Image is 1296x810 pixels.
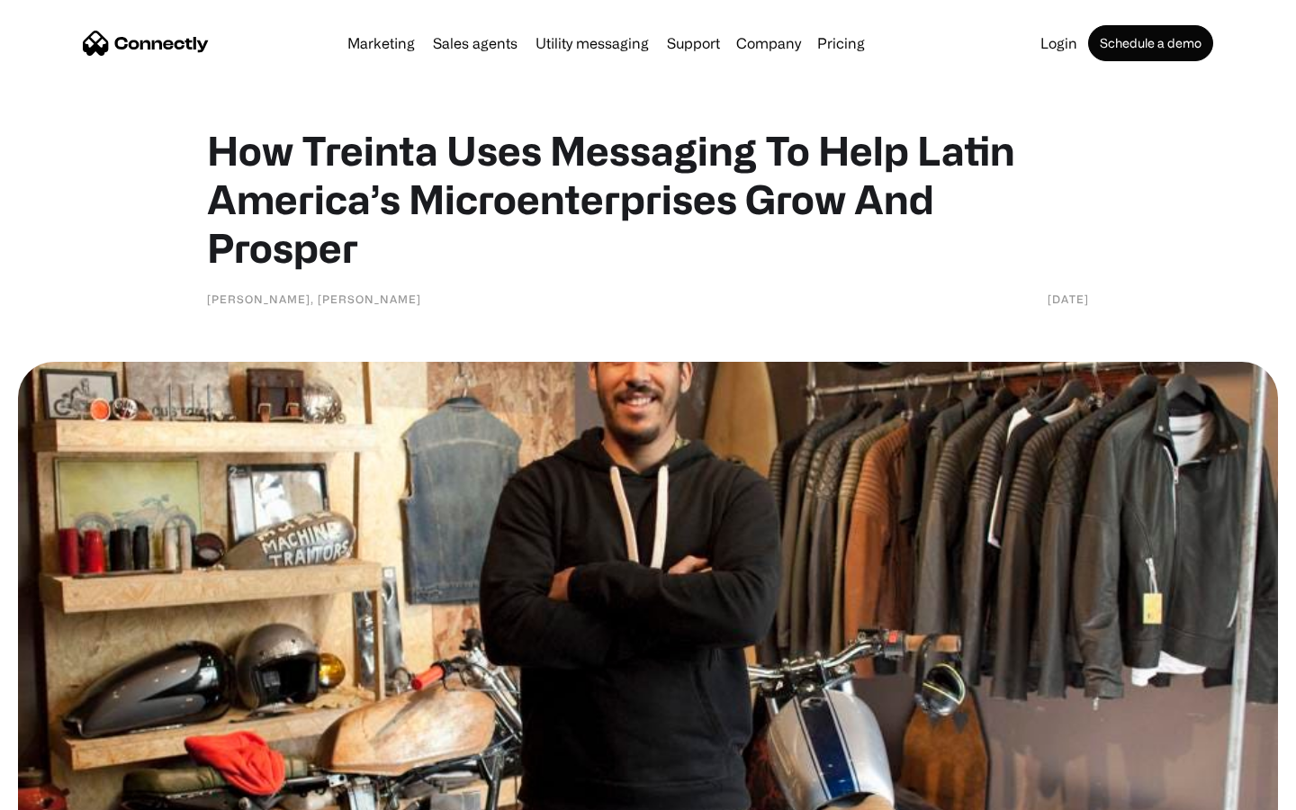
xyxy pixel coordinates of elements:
a: Login [1033,36,1084,50]
a: Pricing [810,36,872,50]
a: Marketing [340,36,422,50]
a: Support [660,36,727,50]
a: Sales agents [426,36,525,50]
ul: Language list [36,778,108,804]
h1: How Treinta Uses Messaging To Help Latin America’s Microenterprises Grow And Prosper [207,126,1089,272]
div: [DATE] [1048,290,1089,308]
div: [PERSON_NAME], [PERSON_NAME] [207,290,421,308]
div: Company [736,31,801,56]
a: Schedule a demo [1088,25,1213,61]
aside: Language selected: English [18,778,108,804]
a: Utility messaging [528,36,656,50]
